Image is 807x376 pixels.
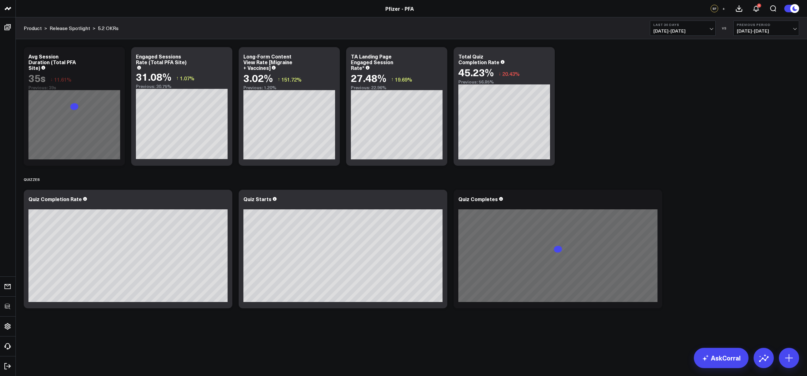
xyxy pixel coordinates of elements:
[737,23,796,27] b: Previous Period
[180,75,194,82] span: 1.07%
[278,75,280,83] span: ↑
[28,72,46,83] div: 35s
[498,70,501,78] span: ↓
[395,76,412,83] span: 19.69%
[54,76,71,83] span: 11.61%
[650,21,716,36] button: Last 30 Days[DATE]-[DATE]
[24,25,47,32] div: >
[458,66,494,78] div: 45.23%
[720,5,727,12] button: +
[243,72,273,83] div: 3.02%
[243,195,272,202] div: Quiz Starts
[136,84,228,89] div: Previous: 30.75%
[136,71,171,82] div: 31.08%
[281,76,302,83] span: 151.72%
[351,85,443,90] div: Previous: 22.96%
[50,25,90,32] a: Release Spotlight
[385,5,414,12] a: Pfizer - PFA
[458,195,498,202] div: Quiz Completes
[176,74,179,82] span: ↑
[24,25,42,32] a: Product
[351,53,393,71] div: TA Landing Page Engaged Session Rate*
[757,3,761,8] div: 3
[719,26,730,30] div: VS
[243,85,335,90] div: Previous: 1.20%
[28,53,76,71] div: Avg Session Duration (Total PFA Site)
[351,72,386,83] div: 27.48%
[50,25,95,32] div: >
[391,75,394,83] span: ↑
[694,348,749,368] a: AskCorral
[28,85,120,90] div: Previous: 39s
[653,28,712,34] span: [DATE] - [DATE]
[711,5,718,12] div: SF
[458,53,499,65] div: Total Quiz Completion Rate
[98,25,119,32] a: 5.2 OKRs
[243,53,292,71] div: Long-Form Content View Rate [Migraine + Vaccines]
[458,79,550,84] div: Previous: 56.85%
[50,75,53,83] span: ↓
[24,172,40,187] div: Quizzes
[502,70,520,77] span: 20.43%
[722,6,725,11] span: +
[737,28,796,34] span: [DATE] - [DATE]
[653,23,712,27] b: Last 30 Days
[733,21,799,36] button: Previous Period[DATE]-[DATE]
[28,195,82,202] div: Quiz Completion Rate
[136,53,186,65] div: Engaged Sessions Rate (Total PFA Site)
